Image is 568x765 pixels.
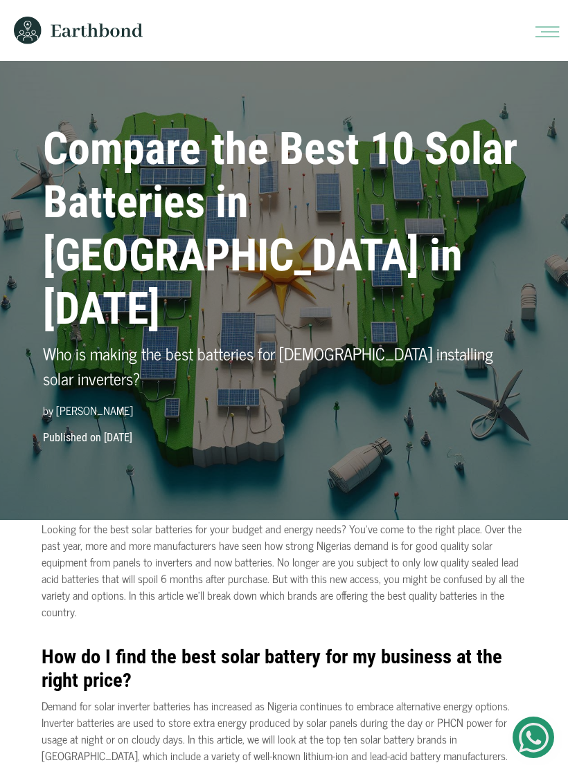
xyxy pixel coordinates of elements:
[8,17,47,44] img: Earthbond icon logo
[43,402,525,418] p: by [PERSON_NAME]
[535,26,560,37] img: Menu icon
[519,723,549,753] img: Get Started On Earthbond Via Whatsapp
[8,6,143,55] a: Earthbond icon logo Earthbond text logo
[43,123,525,335] h1: Compare the Best 10 Solar Batteries in [GEOGRAPHIC_DATA] in [DATE]
[527,21,544,40] button: Toggle navigation
[51,24,143,37] img: Earthbond text logo
[43,341,525,391] p: Who is making the best batteries for [DEMOGRAPHIC_DATA] installing solar inverters?
[35,430,533,446] p: Published on [DATE]
[42,520,526,620] p: Looking for the best solar batteries for your budget and energy needs? You've come to the right p...
[42,645,502,692] b: How do I find the best solar battery for my business at the right price?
